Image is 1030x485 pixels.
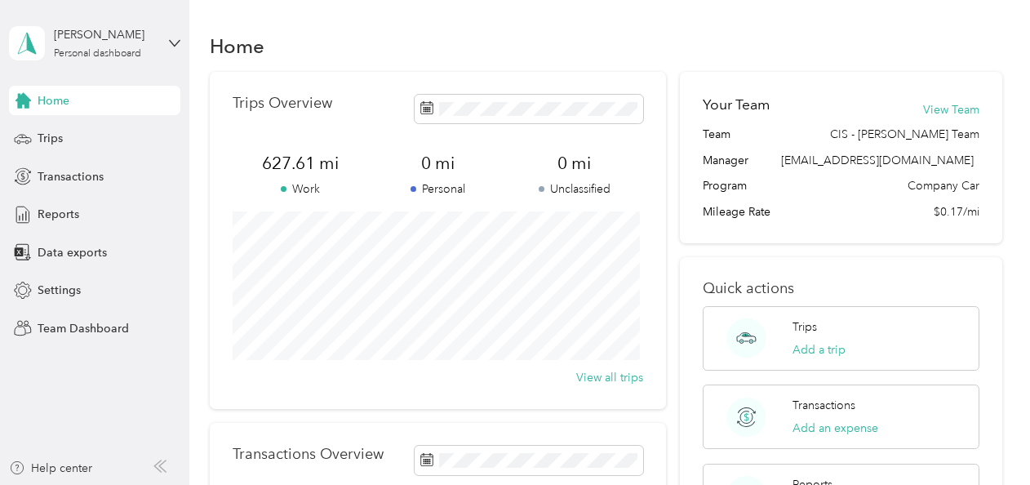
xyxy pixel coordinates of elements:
span: Manager [703,152,748,169]
button: View all trips [576,369,643,386]
span: Mileage Rate [703,203,770,220]
span: Trips [38,130,63,147]
button: Add an expense [792,420,878,437]
span: Company Car [908,177,979,194]
span: Program [703,177,747,194]
span: Settings [38,282,81,299]
span: Data exports [38,244,107,261]
button: View Team [923,101,979,118]
p: Transactions [792,397,855,414]
iframe: Everlance-gr Chat Button Frame [939,394,1030,485]
span: Transactions [38,168,104,185]
div: Personal dashboard [54,49,141,59]
p: Personal [369,180,506,198]
div: [PERSON_NAME] [54,26,156,43]
p: Quick actions [703,280,979,297]
span: 0 mi [369,152,506,175]
p: Transactions Overview [233,446,384,463]
span: $0.17/mi [934,203,979,220]
p: Trips Overview [233,95,332,112]
span: Team [703,126,730,143]
p: Work [233,180,370,198]
h2: Your Team [703,95,770,115]
button: Add a trip [792,341,846,358]
button: Help center [9,460,92,477]
p: Unclassified [506,180,643,198]
span: Reports [38,206,79,223]
p: Trips [792,318,817,336]
span: CIS - [PERSON_NAME] Team [830,126,979,143]
span: Team Dashboard [38,320,129,337]
span: 627.61 mi [233,152,370,175]
span: [EMAIL_ADDRESS][DOMAIN_NAME] [781,154,974,167]
span: 0 mi [506,152,643,175]
h1: Home [210,38,264,55]
span: Home [38,92,69,109]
